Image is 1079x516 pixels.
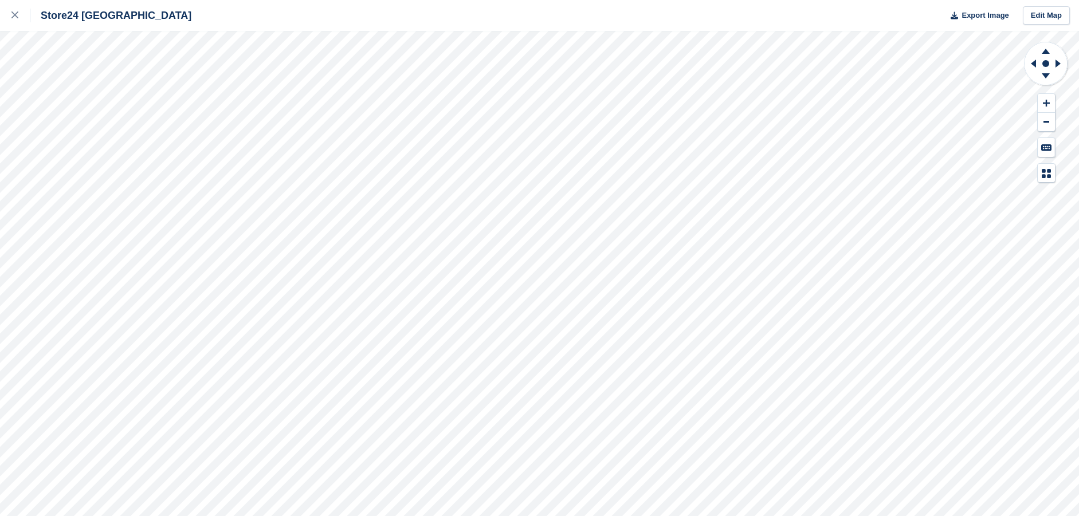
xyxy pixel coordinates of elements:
span: Export Image [962,10,1009,21]
button: Map Legend [1038,164,1055,183]
button: Zoom In [1038,94,1055,113]
a: Edit Map [1023,6,1070,25]
button: Zoom Out [1038,113,1055,132]
button: Keyboard Shortcuts [1038,138,1055,157]
button: Export Image [944,6,1009,25]
div: Store24 [GEOGRAPHIC_DATA] [30,9,191,22]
